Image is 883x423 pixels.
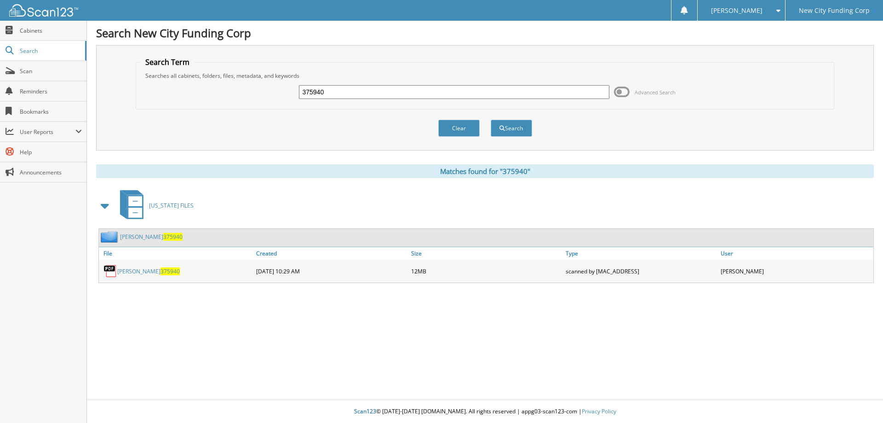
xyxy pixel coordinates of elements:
[120,233,183,241] a: [PERSON_NAME]375940
[115,187,194,224] a: [US_STATE] FILES
[718,262,873,280] div: [PERSON_NAME]
[161,267,180,275] span: 375940
[20,67,82,75] span: Scan
[20,128,75,136] span: User Reports
[141,72,830,80] div: Searches all cabinets, folders, files, metadata, and keywords
[582,407,616,415] a: Privacy Policy
[103,264,117,278] img: PDF.png
[96,164,874,178] div: Matches found for "375940"
[354,407,376,415] span: Scan123
[163,233,183,241] span: 375940
[438,120,480,137] button: Clear
[9,4,78,17] img: scan123-logo-white.svg
[141,57,194,67] legend: Search Term
[563,262,718,280] div: scanned by [MAC_ADDRESS]
[409,247,564,260] a: Size
[96,25,874,41] h1: Search New City Funding Corp
[149,202,194,209] span: [US_STATE] FILES
[20,108,82,116] span: Bookmarks
[254,247,409,260] a: Created
[718,247,873,260] a: User
[20,27,82,35] span: Cabinets
[20,168,82,176] span: Announcements
[409,262,564,280] div: 12MB
[99,247,254,260] a: File
[254,262,409,280] div: [DATE] 10:29 AM
[563,247,718,260] a: Type
[117,267,180,275] a: [PERSON_NAME]375940
[837,379,883,423] iframe: Chat Widget
[20,47,80,55] span: Search
[87,400,883,423] div: © [DATE]-[DATE] [DOMAIN_NAME]. All rights reserved | appg03-scan123-com |
[491,120,532,137] button: Search
[20,87,82,95] span: Reminders
[799,8,870,13] span: New City Funding Corp
[711,8,763,13] span: [PERSON_NAME]
[101,231,120,243] img: folder2.png
[635,89,676,96] span: Advanced Search
[20,148,82,156] span: Help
